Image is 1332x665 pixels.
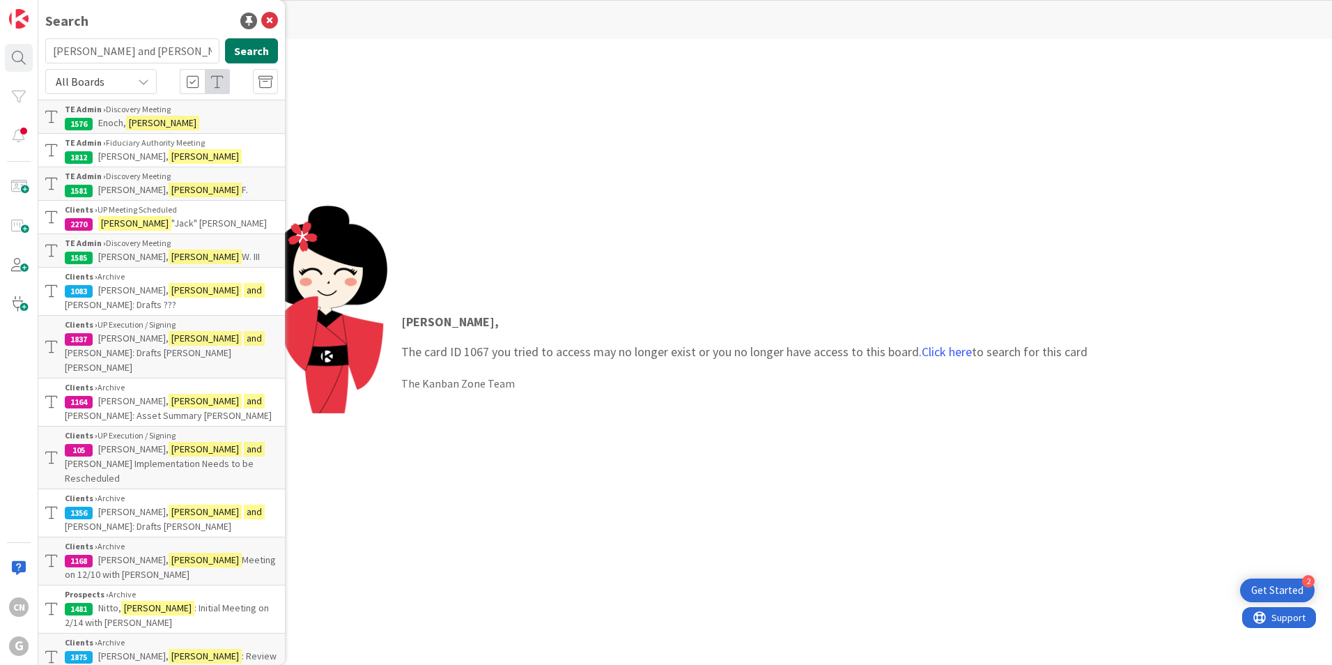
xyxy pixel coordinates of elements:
b: Clients › [65,271,98,282]
div: The Kanban Zone Team [401,375,1087,392]
div: Archive [65,270,278,283]
mark: [PERSON_NAME] [169,394,242,408]
a: TE Admin ›Discovery Meeting1576Enoch,[PERSON_NAME] [38,100,285,134]
div: 1581 [65,185,93,197]
a: Prospects ›Archive1481Nitto,[PERSON_NAME]: Initial Meeting on 2/14 with [PERSON_NAME] [38,586,285,633]
div: G [9,636,29,656]
span: [PERSON_NAME]: Asset Summary [PERSON_NAME] [65,409,272,422]
a: Clients ›UP Execution / Signing1837[PERSON_NAME],[PERSON_NAME]and[PERSON_NAME]: Drafts [PERSON_NA... [38,315,285,379]
p: The card ID 1067 you tried to access may no longer exist or you no longer have access to this boa... [401,312,1087,361]
a: Click here [922,344,972,360]
div: Discovery Meeting [65,170,278,183]
a: Clients ›Archive1083[PERSON_NAME],[PERSON_NAME]and[PERSON_NAME]: Drafts ??? [38,268,285,315]
div: CN [9,597,29,617]
div: Open Get Started checklist, remaining modules: 2 [1240,579,1315,602]
div: 1837 [65,333,93,346]
span: [PERSON_NAME] Implementation Needs to be Rescheduled [65,457,254,484]
span: [PERSON_NAME], [98,332,169,344]
div: Archive [65,540,278,553]
a: Clients ›Archive1356[PERSON_NAME],[PERSON_NAME]and[PERSON_NAME]: Drafts [PERSON_NAME] [38,489,285,537]
mark: and [244,442,265,457]
span: [PERSON_NAME]: Drafts [PERSON_NAME] [PERSON_NAME] [65,346,231,374]
span: Nitto, [98,602,121,614]
div: 1585 [65,252,93,264]
mark: and [244,394,265,408]
span: [PERSON_NAME]: Drafts ??? [65,298,176,311]
span: "Jack" [PERSON_NAME] [171,217,267,229]
div: Search [45,10,88,31]
div: Discovery Meeting [65,237,278,250]
a: TE Admin ›Discovery Meeting1585[PERSON_NAME],[PERSON_NAME]W. III [38,234,285,268]
mark: [PERSON_NAME] [98,216,171,231]
span: [PERSON_NAME], [98,395,169,407]
b: TE Admin › [65,238,106,248]
a: TE Admin ›Fiduciary Authority Meeting1812[PERSON_NAME],[PERSON_NAME] [38,134,285,167]
span: F. [242,183,248,196]
span: [PERSON_NAME], [98,183,169,196]
div: 1812 [65,151,93,164]
mark: [PERSON_NAME] [169,183,242,197]
a: Clients ›Archive1164[PERSON_NAME],[PERSON_NAME]and[PERSON_NAME]: Asset Summary [PERSON_NAME] [38,379,285,426]
mark: [PERSON_NAME] [126,116,199,130]
span: Enoch, [98,116,126,129]
mark: [PERSON_NAME] [169,505,242,519]
div: UP Meeting Scheduled [65,204,278,216]
mark: [PERSON_NAME] [121,601,194,616]
input: Search for title... [45,38,219,63]
mark: [PERSON_NAME] [169,649,242,664]
div: 1168 [65,555,93,567]
div: 105 [65,444,93,457]
b: Clients › [65,430,98,441]
span: [PERSON_NAME], [98,150,169,162]
span: [PERSON_NAME]: Drafts [PERSON_NAME] [65,520,231,533]
b: Prospects › [65,589,109,599]
img: Visit kanbanzone.com [9,9,29,29]
div: 1576 [65,118,93,130]
b: Clients › [65,493,98,503]
button: Search [225,38,278,63]
div: Fiduciary Authority Meeting [65,137,278,149]
div: Archive [65,588,278,601]
b: Clients › [65,204,98,215]
span: [PERSON_NAME], [98,284,169,296]
div: Get Started [1251,583,1303,597]
a: Clients ›UP Execution / Signing105[PERSON_NAME],[PERSON_NAME]and[PERSON_NAME] Implementation Need... [38,426,285,489]
div: Archive [65,492,278,505]
div: 2 [1302,575,1315,588]
mark: [PERSON_NAME] [169,553,242,567]
b: Clients › [65,541,98,551]
span: Support [29,2,63,19]
mark: and [244,505,265,519]
mark: [PERSON_NAME] [169,331,242,346]
b: TE Admin › [65,137,106,148]
span: [PERSON_NAME], [98,443,169,455]
div: 1083 [65,285,93,298]
span: [PERSON_NAME], [98,250,169,263]
b: Clients › [65,382,98,392]
span: [PERSON_NAME], [98,553,169,566]
mark: [PERSON_NAME] [169,283,242,298]
a: TE Admin ›Discovery Meeting1581[PERSON_NAME],[PERSON_NAME]F. [38,167,285,201]
span: [PERSON_NAME], [98,505,169,518]
b: Clients › [65,319,98,330]
b: TE Admin › [65,104,106,114]
span: All Boards [56,75,104,89]
div: UP Execution / Signing [65,429,278,442]
b: TE Admin › [65,171,106,181]
span: W. III [242,250,260,263]
div: 1356 [65,507,93,519]
mark: [PERSON_NAME] [169,442,242,457]
div: Archive [65,636,278,649]
b: Clients › [65,637,98,648]
div: 1164 [65,396,93,408]
span: [PERSON_NAME], [98,650,169,662]
a: Clients ›UP Meeting Scheduled2270[PERSON_NAME]"Jack" [PERSON_NAME] [38,201,285,234]
div: Discovery Meeting [65,103,278,116]
strong: [PERSON_NAME] , [401,314,499,330]
div: 1481 [65,603,93,616]
div: UP Execution / Signing [65,319,278,331]
mark: and [244,283,265,298]
mark: and [244,331,265,346]
mark: [PERSON_NAME] [169,250,242,264]
div: Archive [65,381,278,394]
